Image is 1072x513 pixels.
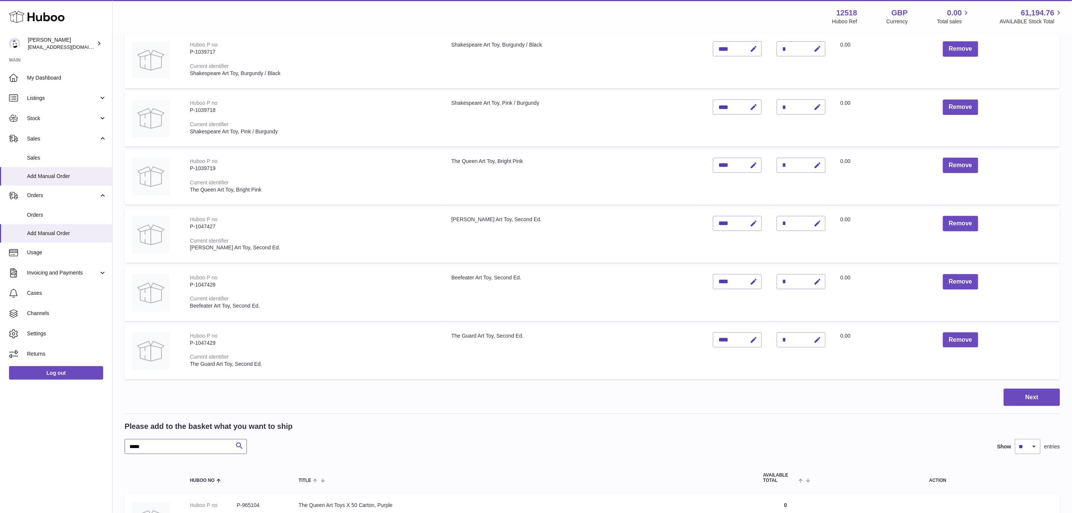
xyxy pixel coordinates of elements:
div: P-1047428 [190,281,436,288]
div: Current identifier [190,180,229,186]
div: Beefeater Art Toy, Second Ed. [190,302,436,309]
span: 61,194.76 [1021,8,1054,18]
div: Huboo P no [190,216,218,222]
div: [PERSON_NAME] [28,36,95,51]
span: 0.00 [840,216,851,222]
strong: GBP [892,8,908,18]
span: Sales [27,154,107,161]
span: [EMAIL_ADDRESS][DOMAIN_NAME] [28,44,110,50]
div: Huboo P no [190,333,218,339]
span: 0.00 [947,8,962,18]
div: P-1047427 [190,223,436,230]
span: Sales [27,135,99,142]
strong: 12518 [836,8,857,18]
span: Invoicing and Payments [27,269,99,276]
img: Henry VIII Art Toy, Second Ed. [132,216,170,253]
h2: Please add to the basket what you want to ship [125,421,293,432]
div: Current identifier [190,354,229,360]
span: My Dashboard [27,74,107,81]
img: Shakespeare Art Toy, Pink / Burgundy [132,100,170,137]
span: Channels [27,310,107,317]
dt: Huboo P no [190,502,237,509]
div: Shakespeare Art Toy, Pink / Burgundy [190,128,436,135]
span: Stock [27,115,99,122]
div: Huboo P no [190,158,218,164]
button: Remove [943,216,978,231]
td: The Queen Art Toy, Bright Pink [444,150,705,205]
td: Beefeater Art Toy, Second Ed. [444,267,705,321]
div: Shakespeare Art Toy, Burgundy / Black [190,70,436,77]
a: Log out [9,366,103,380]
span: 0.00 [840,275,851,281]
td: [PERSON_NAME] Art Toy, Second Ed. [444,208,705,263]
span: 0.00 [840,100,851,106]
span: 0.00 [840,42,851,48]
span: Add Manual Order [27,230,107,237]
a: 61,194.76 AVAILABLE Stock Total [1000,8,1063,25]
div: Huboo Ref [832,18,857,25]
div: Current identifier [190,238,229,244]
div: P-1047429 [190,339,436,347]
div: Huboo P no [190,100,218,106]
div: The Guard Art Toy, Second Ed. [190,361,436,368]
button: Remove [943,274,978,290]
span: 0.00 [840,158,851,164]
div: Huboo P no [190,42,218,48]
span: Listings [27,95,99,102]
span: Add Manual Order [27,173,107,180]
td: Shakespeare Art Toy, Burgundy / Black [444,34,705,88]
span: Orders [27,211,107,219]
div: P-1039718 [190,107,436,114]
div: Current identifier [190,63,229,69]
span: AVAILABLE Stock Total [1000,18,1063,25]
div: [PERSON_NAME] Art Toy, Second Ed. [190,244,436,251]
td: Shakespeare Art Toy, Pink / Burgundy [444,92,705,146]
span: Settings [27,330,107,337]
span: entries [1044,443,1060,450]
div: P-1039719 [190,165,436,172]
button: Remove [943,332,978,348]
span: 0.00 [840,333,851,339]
div: Current identifier [190,296,229,302]
div: The Queen Art Toy, Bright Pink [190,186,436,193]
span: Usage [27,249,107,256]
label: Show [997,443,1011,450]
td: The Guard Art Toy, Second Ed. [444,325,705,379]
span: AVAILABLE Total [763,473,797,483]
button: Remove [943,158,978,173]
dd: P-965104 [237,502,284,509]
div: Huboo P no [190,275,218,281]
button: Next [1004,389,1060,406]
img: The Queen Art Toy, Bright Pink [132,158,170,195]
img: The Guard Art Toy, Second Ed. [132,332,170,370]
img: internalAdmin-12518@internal.huboo.com [9,38,20,49]
span: Orders [27,192,99,199]
span: Returns [27,350,107,358]
span: Cases [27,290,107,297]
img: Beefeater Art Toy, Second Ed. [132,274,170,312]
span: Huboo no [190,478,215,483]
a: 0.00 Total sales [937,8,970,25]
span: Title [299,478,311,483]
span: Total sales [937,18,970,25]
button: Remove [943,41,978,57]
div: Currency [887,18,908,25]
button: Remove [943,100,978,115]
div: Current identifier [190,121,229,127]
img: Shakespeare Art Toy, Burgundy / Black [132,41,170,79]
th: Action [816,465,1060,490]
div: P-1039717 [190,48,436,56]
